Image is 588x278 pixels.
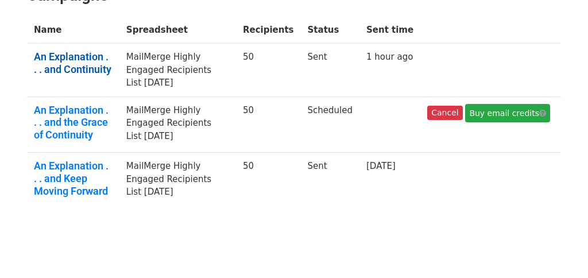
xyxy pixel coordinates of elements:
[301,96,359,153] td: Scheduled
[119,153,236,208] td: MailMerge Highly Engaged Recipients List [DATE]
[27,17,119,44] th: Name
[119,44,236,97] td: MailMerge Highly Engaged Recipients List [DATE]
[301,153,359,208] td: Sent
[34,160,113,197] a: An Explanation . . . and Keep Moving Forward
[119,17,236,44] th: Spreadsheet
[531,223,588,278] iframe: Chat Widget
[366,52,413,62] a: 1 hour ago
[359,17,420,44] th: Sent time
[34,51,113,75] a: An Explanation . . . and Continuity
[119,96,236,153] td: MailMerge Highly Engaged Recipients List [DATE]
[427,106,462,120] a: Cancel
[301,17,359,44] th: Status
[366,161,396,171] a: [DATE]
[236,96,301,153] td: 50
[236,44,301,97] td: 50
[301,44,359,97] td: Sent
[34,104,113,141] a: An Explanation . . . and the Grace of Continuity
[236,17,301,44] th: Recipients
[236,153,301,208] td: 50
[465,104,550,122] a: Buy email credits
